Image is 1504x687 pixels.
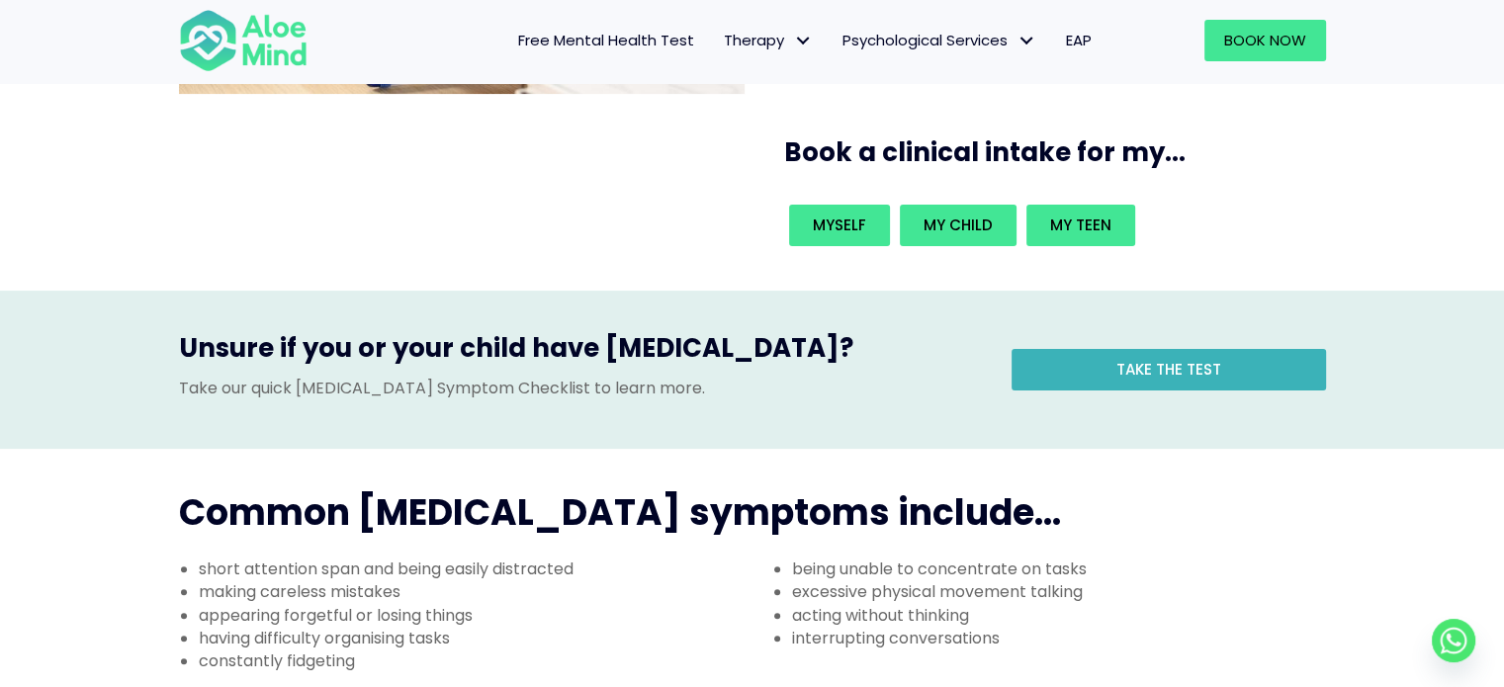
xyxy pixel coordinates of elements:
[199,580,752,603] li: making careless mistakes
[199,558,752,580] li: short attention span and being easily distracted
[900,205,1017,246] a: My child
[709,20,828,61] a: TherapyTherapy: submenu
[1066,30,1092,50] span: EAP
[518,30,694,50] span: Free Mental Health Test
[842,30,1036,50] span: Psychological Services
[1051,20,1106,61] a: EAP
[924,215,993,235] span: My child
[199,649,752,672] li: constantly fidgeting
[1050,215,1111,235] span: My teen
[1013,27,1041,55] span: Psychological Services: submenu
[1026,205,1135,246] a: My teen
[724,30,813,50] span: Therapy
[1224,30,1306,50] span: Book Now
[792,604,1346,627] li: acting without thinking
[789,205,890,246] a: Myself
[1116,359,1221,380] span: Take the test
[1432,619,1475,662] a: Whatsapp
[179,330,982,376] h3: Unsure if you or your child have [MEDICAL_DATA]?
[813,215,866,235] span: Myself
[792,558,1346,580] li: being unable to concentrate on tasks
[503,20,709,61] a: Free Mental Health Test
[792,627,1346,649] li: interrupting conversations
[792,580,1346,603] li: excessive physical movement talking
[179,8,308,73] img: Aloe mind Logo
[179,487,1061,538] span: Common [MEDICAL_DATA] symptoms include...
[179,377,982,399] p: Take our quick [MEDICAL_DATA] Symptom Checklist to learn more.
[789,27,818,55] span: Therapy: submenu
[199,627,752,649] li: having difficulty organising tasks
[1012,349,1326,390] a: Take the test
[828,20,1051,61] a: Psychological ServicesPsychological Services: submenu
[784,200,1314,251] div: Book an intake for my...
[1204,20,1326,61] a: Book Now
[199,604,752,627] li: appearing forgetful or losing things
[333,20,1106,61] nav: Menu
[784,134,1334,170] h3: Book a clinical intake for my...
